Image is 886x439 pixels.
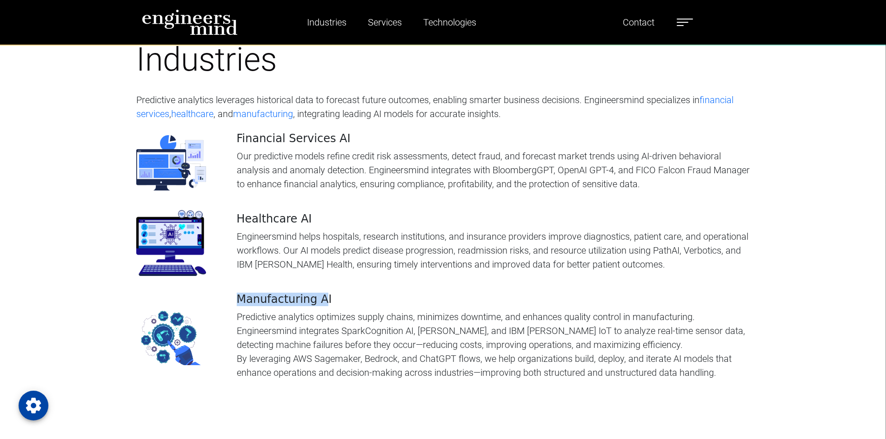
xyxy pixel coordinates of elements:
[619,12,658,33] a: Contact
[237,310,750,352] p: Predictive analytics optimizes supply chains, minimizes downtime, and enhances quality control in...
[136,310,206,365] img: bullet-point
[237,352,750,380] p: By leveraging AWS Sagemaker, Bedrock, and ChatGPT flows, we help organizations build, deploy, and...
[171,108,213,119] a: healthcare
[237,132,750,145] h4: Financial Services AI
[136,210,206,276] img: bullet-point
[364,12,406,33] a: Services
[237,293,750,306] h4: Manufacturing AI
[303,12,350,33] a: Industries
[136,93,750,121] p: Predictive analytics leverages historical data to forecast future outcomes, enabling smarter busi...
[136,135,206,190] img: bullet-point
[233,108,293,119] a: manufacturing
[420,12,480,33] a: Technologies
[237,229,750,271] p: Engineersmind helps hospitals, research institutions, and insurance providers improve diagnostics...
[142,9,238,35] img: logo
[237,212,750,226] h4: Healthcare AI
[237,149,750,191] p: Our predictive models refine credit risk assessments, detect fraud, and forecast market trends us...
